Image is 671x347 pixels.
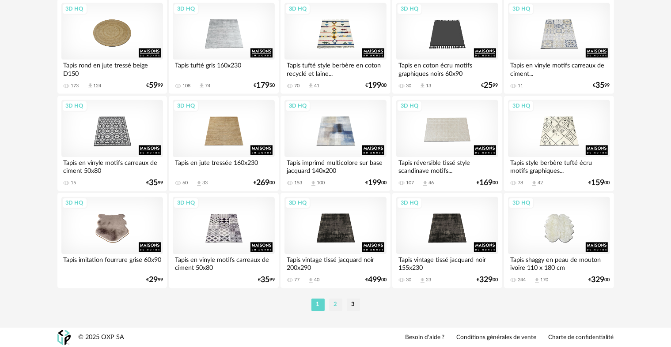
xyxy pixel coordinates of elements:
div: 244 [518,277,526,283]
div: Tapis vintage tissé jacquard noir 200x290 [284,254,386,272]
div: Tapis rond en jute tressé beige D150 [61,60,163,77]
div: 70 [294,83,299,89]
div: 124 [94,83,102,89]
div: € 00 [365,277,387,283]
div: 42 [538,180,543,186]
span: 199 [368,82,381,89]
div: Tapis réversible tissé style scandinave motifs... [396,157,498,175]
div: 3D HQ [285,100,311,112]
a: 3D HQ Tapis vintage tissé jacquard noir 200x290 77 Download icon 40 €49900 [281,193,390,288]
a: 3D HQ Tapis imitation fourrure grise 60x90 €2999 [57,193,167,288]
span: 29 [149,277,158,283]
span: 25 [484,82,493,89]
div: € 00 [477,180,498,186]
span: 179 [256,82,269,89]
a: 3D HQ Tapis réversible tissé style scandinave motifs... 107 Download icon 46 €16900 [392,96,502,191]
div: € 99 [146,180,163,186]
div: 3D HQ [397,100,422,112]
div: Tapis en vinyle motifs carreaux de ciment 50x80 [61,157,163,175]
span: Download icon [307,82,314,89]
span: Download icon [196,180,202,187]
div: 30 [406,83,411,89]
div: 170 [540,277,548,283]
span: Download icon [307,277,314,284]
a: 3D HQ Tapis en vinyle motifs carreaux de ciment 50x80 €3599 [169,193,278,288]
span: Download icon [198,82,205,89]
div: 3D HQ [397,3,422,15]
li: 1 [311,298,325,311]
div: 77 [294,277,299,283]
div: Tapis shaggy en peau de mouton ivoire 110 x 180 cm [508,254,610,272]
span: 35 [149,180,158,186]
div: Tapis en vinyle motifs carreaux de ciment... [508,60,610,77]
div: € 00 [254,180,275,186]
div: Tapis en coton écru motifs graphiques noirs 60x90 [396,60,498,77]
div: Tapis vintage tissé jacquard noir 155x230 [396,254,498,272]
span: 329 [591,277,605,283]
span: 35 [596,82,605,89]
div: 46 [428,180,434,186]
div: 100 [317,180,325,186]
span: 35 [261,277,269,283]
div: 3D HQ [508,100,534,112]
a: Besoin d'aide ? [406,334,445,342]
div: Tapis tufté gris 160x230 [173,60,274,77]
div: 11 [518,83,523,89]
div: 3D HQ [173,3,199,15]
div: Tapis imprimé multicolore sur base jacquard 140x200 [284,157,386,175]
div: € 50 [254,82,275,89]
span: 59 [149,82,158,89]
div: € 99 [258,277,275,283]
img: OXP [57,330,71,345]
div: 23 [426,277,431,283]
div: 78 [518,180,523,186]
div: 108 [182,83,190,89]
div: 3D HQ [397,197,422,209]
div: 74 [205,83,210,89]
span: Download icon [310,180,317,187]
a: 3D HQ Tapis en jute tressée 160x230 60 Download icon 33 €26900 [169,96,278,191]
div: 3D HQ [62,3,87,15]
div: 3D HQ [62,197,87,209]
div: € 99 [593,82,610,89]
span: Download icon [419,277,426,284]
div: 41 [314,83,319,89]
li: 3 [347,298,360,311]
div: 3D HQ [173,100,199,112]
span: 159 [591,180,605,186]
div: € 99 [146,82,163,89]
div: € 99 [481,82,498,89]
div: 3D HQ [173,197,199,209]
span: Download icon [422,180,428,187]
div: Tapis tufté style berbère en coton recyclé et laine... [284,60,386,77]
span: 169 [480,180,493,186]
div: 3D HQ [508,197,534,209]
span: Download icon [531,180,538,187]
a: Charte de confidentialité [549,334,614,342]
div: Tapis style berbère tufté écru motifs graphiques... [508,157,610,175]
span: Download icon [419,82,426,89]
div: © 2025 OXP SA [79,333,125,342]
li: 2 [329,298,342,311]
div: 153 [294,180,302,186]
div: 3D HQ [508,3,534,15]
span: Download icon [87,82,94,89]
div: 3D HQ [285,197,311,209]
div: 13 [426,83,431,89]
span: 199 [368,180,381,186]
span: 329 [480,277,493,283]
a: 3D HQ Tapis en vinyle motifs carreaux de ciment 50x80 15 €3599 [57,96,167,191]
a: 3D HQ Tapis imprimé multicolore sur base jacquard 140x200 153 Download icon 100 €19900 [281,96,390,191]
a: 3D HQ Tapis shaggy en peau de mouton ivoire 110 x 180 cm 244 Download icon 170 €32900 [504,193,614,288]
div: 3D HQ [62,100,87,112]
div: € 00 [589,180,610,186]
div: € 00 [365,82,387,89]
span: Download icon [534,277,540,284]
div: € 99 [146,277,163,283]
a: Conditions générales de vente [457,334,537,342]
div: 15 [71,180,76,186]
div: 107 [406,180,414,186]
a: 3D HQ Tapis style berbère tufté écru motifs graphiques... 78 Download icon 42 €15900 [504,96,614,191]
span: 499 [368,277,381,283]
a: 3D HQ Tapis vintage tissé jacquard noir 155x230 30 Download icon 23 €32900 [392,193,502,288]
